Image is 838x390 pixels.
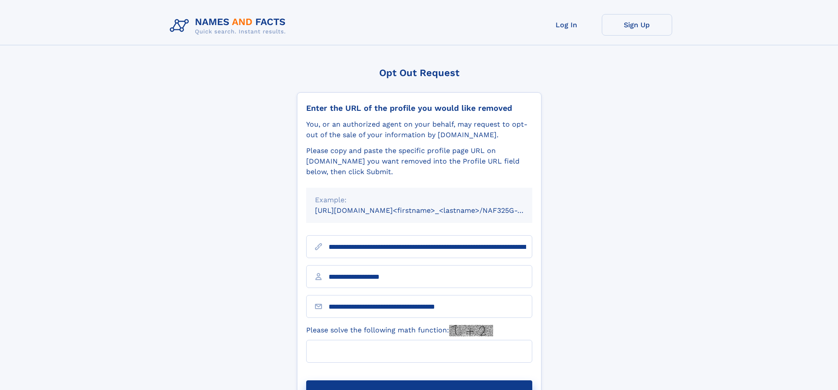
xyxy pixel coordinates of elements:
[306,146,532,177] div: Please copy and paste the specific profile page URL on [DOMAIN_NAME] you want removed into the Pr...
[602,14,672,36] a: Sign Up
[306,103,532,113] div: Enter the URL of the profile you would like removed
[166,14,293,38] img: Logo Names and Facts
[315,206,549,215] small: [URL][DOMAIN_NAME]<firstname>_<lastname>/NAF325G-xxxxxxxx
[297,67,542,78] div: Opt Out Request
[306,119,532,140] div: You, or an authorized agent on your behalf, may request to opt-out of the sale of your informatio...
[315,195,523,205] div: Example:
[531,14,602,36] a: Log In
[306,325,493,336] label: Please solve the following math function:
